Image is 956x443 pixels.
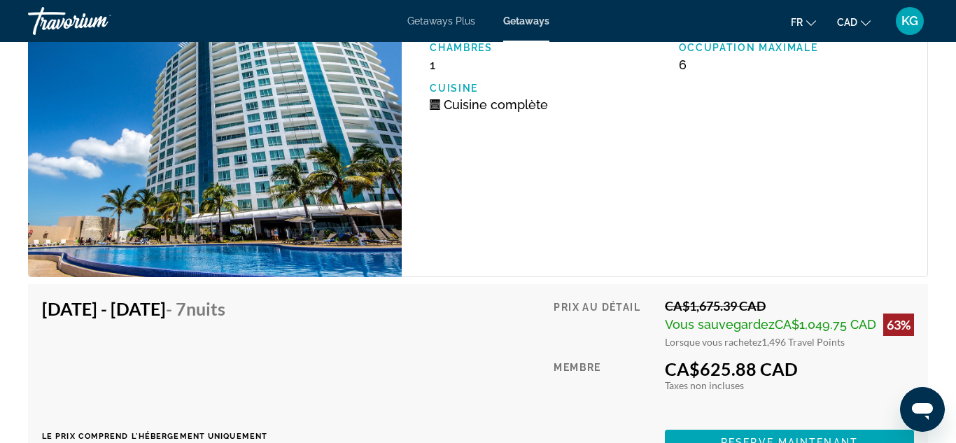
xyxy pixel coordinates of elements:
[775,317,876,332] span: CA$1,049.75 CAD
[554,358,654,419] div: Membre
[166,298,225,319] span: - 7
[665,358,914,379] div: CA$625.88 CAD
[665,317,775,332] span: Vous sauvegardez
[503,15,549,27] a: Getaways
[430,42,664,53] p: Chambres
[430,83,664,94] p: Cuisine
[665,298,914,314] div: CA$1,675.39 CAD
[892,6,928,36] button: User Menu
[430,57,435,72] span: 1
[679,57,687,72] span: 6
[901,14,918,28] span: KG
[186,298,225,319] span: nuits
[665,379,744,391] span: Taxes non incluses
[444,97,548,112] span: Cuisine complète
[791,17,803,28] span: fr
[761,336,845,348] span: 1,496 Travel Points
[883,314,914,336] div: 63%
[28,3,168,39] a: Travorium
[42,432,267,441] p: Le prix comprend l'hébergement uniquement
[42,298,257,319] h4: [DATE] - [DATE]
[679,42,913,53] p: Occupation maximale
[791,12,816,32] button: Change language
[407,15,475,27] a: Getaways Plus
[837,17,857,28] span: CAD
[665,336,761,348] span: Lorsque vous rachetez
[900,387,945,432] iframe: Bouton de lancement de la fenêtre de messagerie
[554,298,654,348] div: Prix au détail
[837,12,871,32] button: Change currency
